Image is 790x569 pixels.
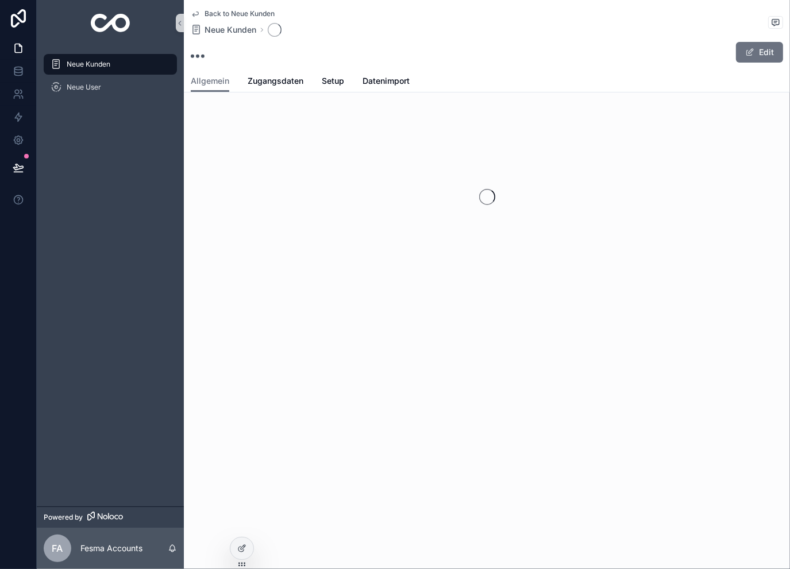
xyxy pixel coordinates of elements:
span: Powered by [44,513,83,522]
p: Fesma Accounts [80,543,142,554]
a: Back to Neue Kunden [191,9,275,18]
a: Zugangsdaten [248,71,303,94]
span: Neue Kunden [67,60,110,69]
img: App logo [91,14,130,32]
span: Allgemein [191,75,229,87]
a: Allgemein [191,71,229,92]
a: Neue Kunden [191,24,256,36]
span: Setup [322,75,344,87]
span: Datenimport [363,75,410,87]
a: Neue User [44,77,177,98]
span: Back to Neue Kunden [205,9,275,18]
span: FA [52,541,63,555]
a: Neue Kunden [44,54,177,75]
div: scrollable content [37,46,184,113]
a: Powered by [37,506,184,528]
span: Neue Kunden [205,24,256,36]
a: Datenimport [363,71,410,94]
span: Neue User [67,83,101,92]
span: Zugangsdaten [248,75,303,87]
button: Edit [736,42,783,63]
a: Setup [322,71,344,94]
